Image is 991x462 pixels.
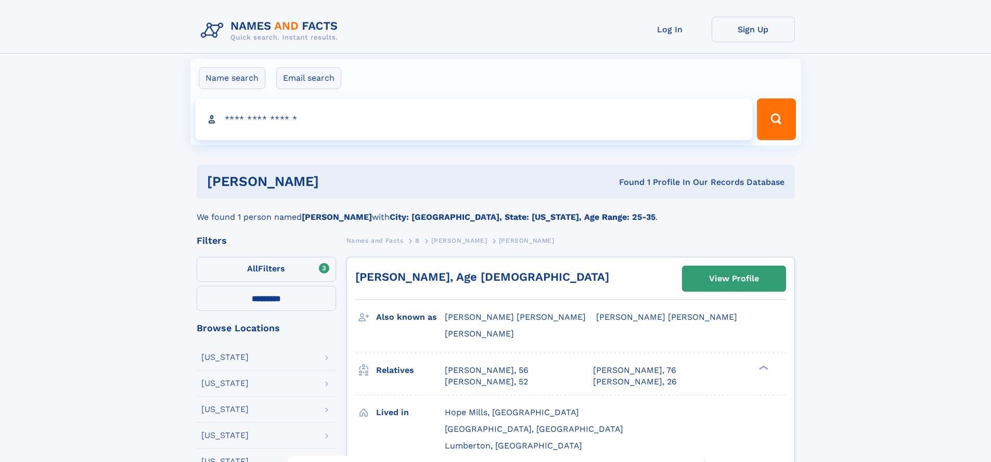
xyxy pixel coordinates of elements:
[201,379,249,388] div: [US_STATE]
[431,237,487,244] span: [PERSON_NAME]
[376,308,445,326] h3: Also known as
[683,266,786,291] a: View Profile
[197,323,336,333] div: Browse Locations
[499,237,555,244] span: [PERSON_NAME]
[445,407,579,417] span: Hope Mills, [GEOGRAPHIC_DATA]
[355,270,609,283] a: [PERSON_NAME], Age [DEMOGRAPHIC_DATA]
[415,237,420,244] span: B
[390,212,655,222] b: City: [GEOGRAPHIC_DATA], State: [US_STATE], Age Range: 25-35
[197,198,795,223] div: We found 1 person named with .
[709,267,759,291] div: View Profile
[199,67,265,89] label: Name search
[276,67,341,89] label: Email search
[376,404,445,421] h3: Lived in
[207,175,469,188] h1: [PERSON_NAME]
[201,431,249,440] div: [US_STATE]
[346,234,404,247] a: Names and Facts
[445,329,514,339] span: [PERSON_NAME]
[197,17,346,45] img: Logo Names and Facts
[415,234,420,247] a: B
[196,98,753,140] input: search input
[431,234,487,247] a: [PERSON_NAME]
[756,364,769,371] div: ❯
[593,376,677,388] a: [PERSON_NAME], 26
[197,257,336,282] label: Filters
[445,365,529,376] a: [PERSON_NAME], 56
[445,441,582,451] span: Lumberton, [GEOGRAPHIC_DATA]
[247,264,258,273] span: All
[376,361,445,379] h3: Relatives
[469,177,784,188] div: Found 1 Profile In Our Records Database
[201,353,249,361] div: [US_STATE]
[757,98,795,140] button: Search Button
[596,312,737,322] span: [PERSON_NAME] [PERSON_NAME]
[445,424,623,434] span: [GEOGRAPHIC_DATA], [GEOGRAPHIC_DATA]
[593,365,676,376] a: [PERSON_NAME], 76
[628,17,712,42] a: Log In
[201,405,249,414] div: [US_STATE]
[302,212,372,222] b: [PERSON_NAME]
[712,17,795,42] a: Sign Up
[445,312,586,322] span: [PERSON_NAME] [PERSON_NAME]
[197,236,336,245] div: Filters
[445,376,528,388] a: [PERSON_NAME], 52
